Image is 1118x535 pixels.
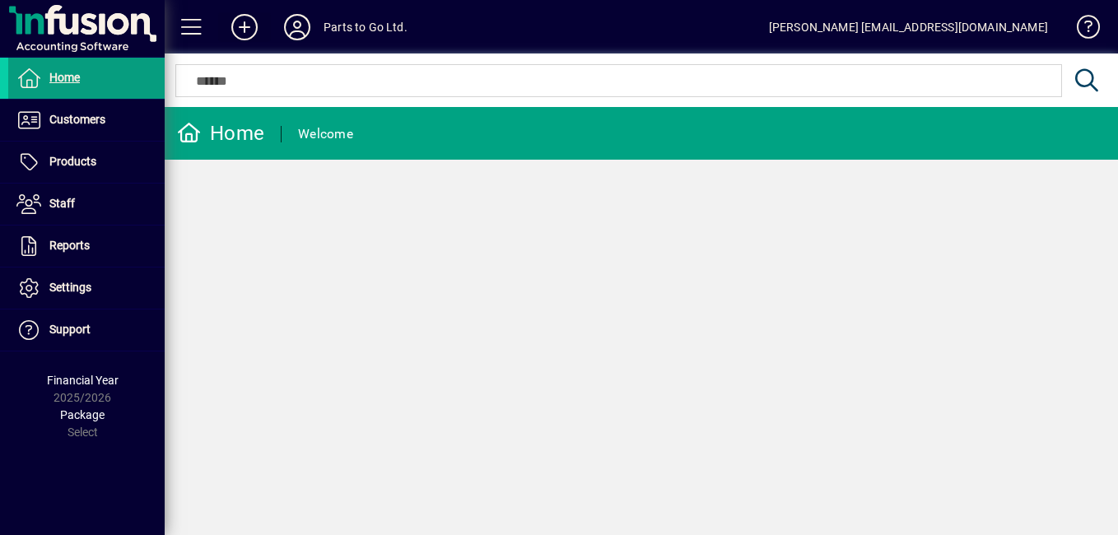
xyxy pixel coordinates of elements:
span: Package [60,408,105,421]
span: Support [49,323,91,336]
div: Welcome [298,121,353,147]
span: Home [49,71,80,84]
a: Support [8,309,165,351]
a: Reports [8,226,165,267]
button: Add [218,12,271,42]
a: Staff [8,184,165,225]
span: Products [49,155,96,168]
span: Financial Year [47,374,119,387]
div: [PERSON_NAME] [EMAIL_ADDRESS][DOMAIN_NAME] [769,14,1048,40]
a: Settings [8,267,165,309]
a: Products [8,142,165,183]
span: Customers [49,113,105,126]
div: Parts to Go Ltd. [324,14,408,40]
span: Staff [49,197,75,210]
span: Reports [49,239,90,252]
div: Home [177,120,264,147]
button: Profile [271,12,324,42]
span: Settings [49,281,91,294]
a: Knowledge Base [1064,3,1097,57]
a: Customers [8,100,165,141]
